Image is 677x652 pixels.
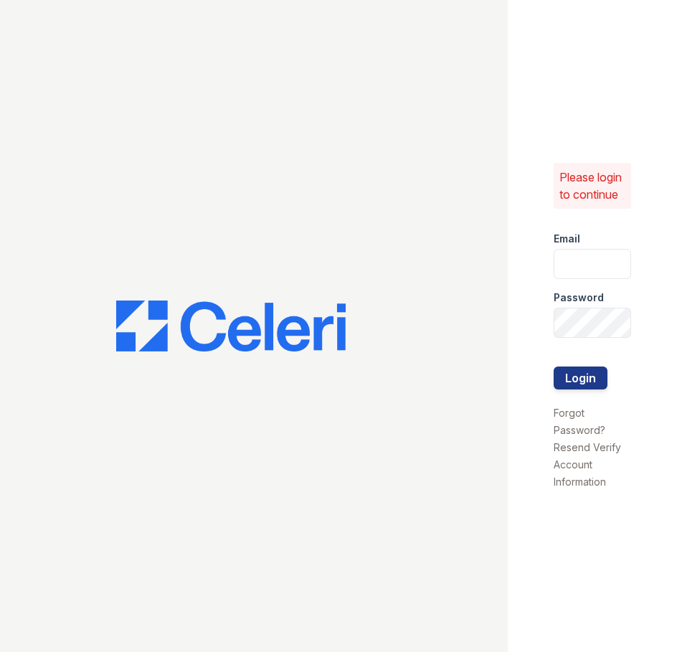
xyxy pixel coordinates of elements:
[554,441,621,488] a: Resend Verify Account Information
[554,407,605,436] a: Forgot Password?
[559,169,625,203] p: Please login to continue
[554,367,607,389] button: Login
[116,301,346,352] img: CE_Logo_Blue-a8612792a0a2168367f1c8372b55b34899dd931a85d93a1a3d3e32e68fde9ad4.png
[554,290,604,305] label: Password
[554,232,580,246] label: Email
